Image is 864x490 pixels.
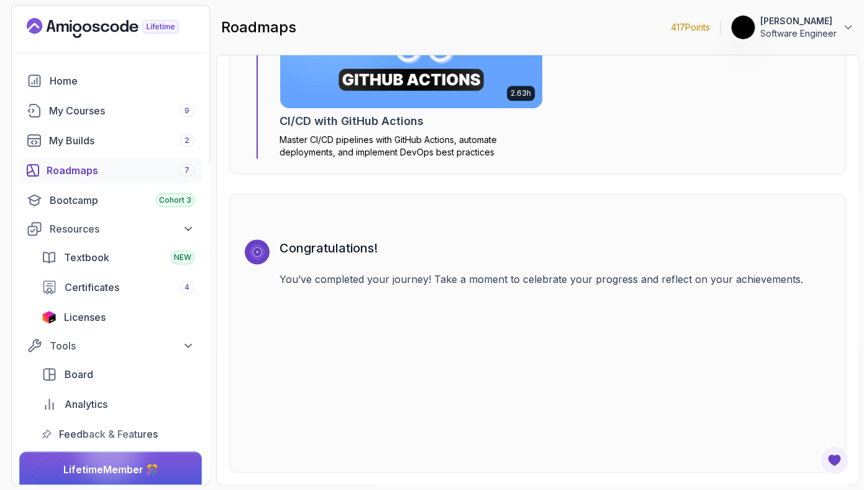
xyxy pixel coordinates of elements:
[19,158,202,183] a: roadmaps
[34,245,202,270] a: textbook
[49,133,194,148] div: My Builds
[280,272,830,287] p: You’ve completed your journey! Take a moment to celebrate your progress and reflect on your achie...
[50,221,194,236] div: Resources
[221,17,296,37] h2: roadmaps
[19,68,202,93] a: home
[19,98,202,123] a: courses
[65,367,93,382] span: Board
[49,103,194,118] div: My Courses
[64,250,109,265] span: Textbook
[64,310,106,325] span: Licenses
[184,282,189,292] span: 4
[34,362,202,387] a: board
[65,280,119,295] span: Certificates
[65,397,107,412] span: Analytics
[50,338,194,353] div: Tools
[280,239,830,257] h3: Congratulations!
[50,193,194,208] div: Bootcamp
[34,422,202,446] a: feedback
[184,136,189,146] span: 2
[50,73,194,88] div: Home
[671,21,710,34] p: 417 Points
[19,335,202,357] button: Tools
[280,134,543,159] p: Master CI/CD pipelines with GitHub Actions, automate deployments, and implement DevOps best pract...
[19,188,202,213] a: bootcamp
[731,16,755,39] img: user profile image
[184,106,189,116] span: 9
[159,195,191,205] span: Cohort 3
[34,305,202,330] a: licenses
[511,88,531,98] p: 2.63h
[27,18,207,38] a: Landing page
[34,392,202,417] a: analytics
[174,252,191,262] span: NEW
[730,15,854,40] button: user profile image[PERSON_NAME]Software Engineer
[760,15,837,27] p: [PERSON_NAME]
[819,445,849,475] button: Open Feedback Button
[19,218,202,240] button: Resources
[280,113,424,130] h2: CI/CD with GitHub Actions
[42,311,57,323] img: jetbrains icon
[184,165,189,175] span: 7
[19,128,202,153] a: builds
[59,427,158,441] span: Feedback & Features
[760,27,837,40] p: Software Engineer
[47,163,194,178] div: Roadmaps
[34,275,202,300] a: certificates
